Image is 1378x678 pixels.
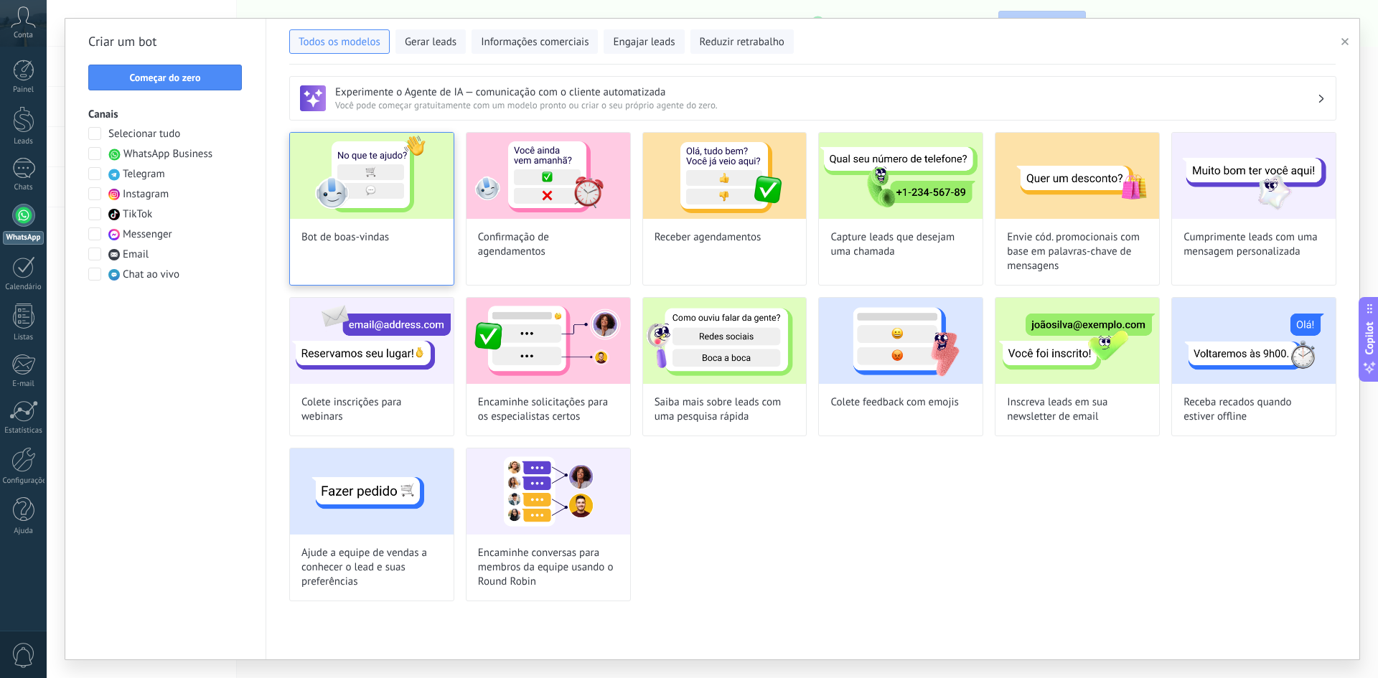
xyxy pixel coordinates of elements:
[478,546,619,589] span: Encaminhe conversas para membros da equipe usando o Round Robin
[467,298,630,384] img: Encaminhe solicitações para os especialistas certos
[3,527,44,536] div: Ajuda
[290,448,454,535] img: Ajude a equipe de vendas a conhecer o lead e suas preferências
[819,298,983,384] img: Colete feedback com emojis
[604,29,684,54] button: Engajar leads
[335,85,1317,99] h3: Experimente o Agente de IA — comunicação com o cliente automatizada
[467,133,630,219] img: Confirmação de agendamentos
[108,127,180,141] span: Selecionar tudo
[123,187,169,202] span: Instagram
[613,35,675,50] span: Engajar leads
[1007,395,1148,424] span: Inscreva leads em sua newsletter de email
[301,395,442,424] span: Colete inscrições para webinars
[395,29,466,54] button: Gerar leads
[1007,230,1148,273] span: Envie cód. promocionais com base em palavras-chave de mensagens
[655,230,761,245] span: Receber agendamentos
[88,65,242,90] button: Começar do zero
[655,395,795,424] span: Saiba mais sobre leads com uma pesquisa rápida
[123,227,172,242] span: Messenger
[3,137,44,146] div: Leads
[643,298,807,384] img: Saiba mais sobre leads com uma pesquisa rápida
[995,298,1159,384] img: Inscreva leads em sua newsletter de email
[3,85,44,95] div: Painel
[335,99,1317,111] span: Você pode começar gratuitamente com um modelo pronto ou criar o seu próprio agente do zero.
[478,395,619,424] span: Encaminhe solicitações para os especialistas certos
[3,283,44,292] div: Calendário
[478,230,619,259] span: Confirmação de agendamentos
[14,31,33,40] span: Conta
[129,72,200,83] span: Começar do zero
[123,207,152,222] span: TikTok
[830,395,958,410] span: Colete feedback com emojis
[690,29,794,54] button: Reduzir retrabalho
[123,147,212,161] span: WhatsApp Business
[3,333,44,342] div: Listas
[830,230,971,259] span: Capture leads que desejam uma chamada
[3,183,44,192] div: Chats
[123,167,165,182] span: Telegram
[405,35,456,50] span: Gerar leads
[3,426,44,435] div: Estatísticas
[819,133,983,219] img: Capture leads que desejam uma chamada
[123,248,149,262] span: Email
[1362,321,1377,354] span: Copilot
[290,298,454,384] img: Colete inscrições para webinars
[290,133,454,219] img: Bot de boas-vindas
[301,230,389,245] span: Bot de boas-vindas
[88,30,243,53] h2: Criar um bot
[1172,298,1336,384] img: Receba recados quando estiver offline
[3,476,44,486] div: Configurações
[481,35,589,50] span: Informações comerciais
[700,35,784,50] span: Reduzir retrabalho
[3,380,44,389] div: E-mail
[1172,133,1336,219] img: Cumprimente leads com uma mensagem personalizada
[1184,395,1324,424] span: Receba recados quando estiver offline
[643,133,807,219] img: Receber agendamentos
[3,231,44,245] div: WhatsApp
[1184,230,1324,259] span: Cumprimente leads com uma mensagem personalizada
[88,108,243,121] h3: Canais
[289,29,390,54] button: Todos os modelos
[995,133,1159,219] img: Envie cód. promocionais com base em palavras-chave de mensagens
[301,546,442,589] span: Ajude a equipe de vendas a conhecer o lead e suas preferências
[467,448,630,535] img: Encaminhe conversas para membros da equipe usando o Round Robin
[472,29,598,54] button: Informações comerciais
[299,35,380,50] span: Todos os modelos
[123,268,179,282] span: Chat ao vivo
